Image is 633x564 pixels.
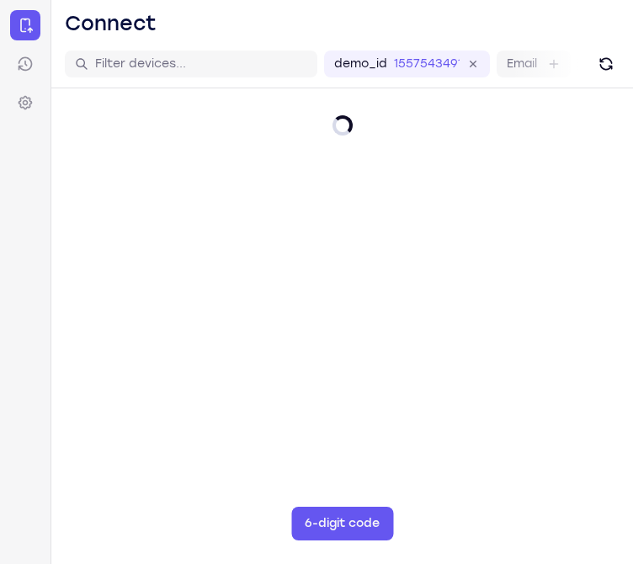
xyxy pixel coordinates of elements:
h1: Connect [65,10,157,37]
a: Sessions [10,49,40,79]
a: Connect [10,10,40,40]
label: demo_id [334,56,387,72]
label: Email [507,56,537,72]
a: Settings [10,88,40,118]
input: Filter devices... [95,56,307,72]
button: Refresh [593,51,620,77]
button: 6-digit code [291,507,393,540]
